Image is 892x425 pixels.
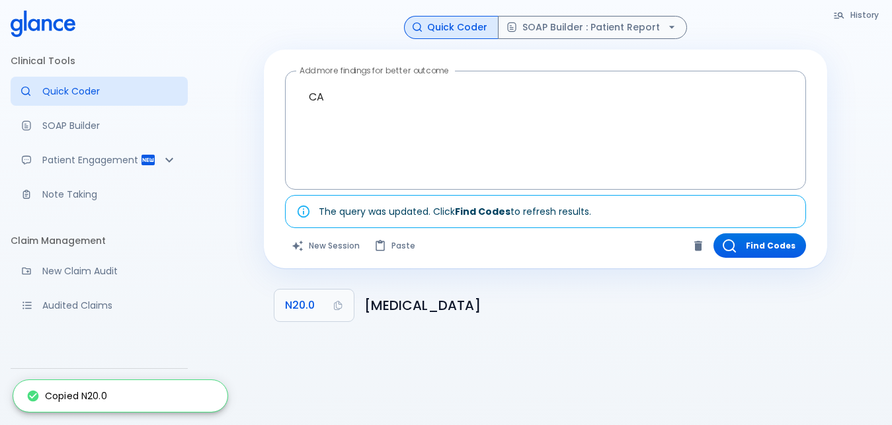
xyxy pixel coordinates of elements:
[11,111,188,140] a: Docugen: Compose a clinical documentation in seconds
[285,233,368,258] button: Clears all inputs and results.
[404,16,499,39] button: Quick Coder
[42,85,177,98] p: Quick Coder
[11,325,188,354] a: Monitor progress of claim corrections
[274,290,354,321] button: Copy Code N20.0 to clipboard
[11,256,188,286] a: Audit a new claim
[11,374,188,420] div: [PERSON_NAME]abeer
[285,296,315,315] span: N20.0
[688,236,708,256] button: Clear
[11,145,188,174] div: Patient Reports & Referrals
[827,5,887,24] button: History
[498,16,687,39] button: SOAP Builder : Patient Report
[42,299,177,312] p: Audited Claims
[42,153,140,167] p: Patient Engagement
[11,225,188,256] li: Claim Management
[368,233,423,258] button: Paste from clipboard
[42,188,177,201] p: Note Taking
[11,45,188,77] li: Clinical Tools
[713,233,806,258] button: Find Codes
[11,180,188,209] a: Advanced note-taking
[11,291,188,320] a: View audited claims
[11,77,188,106] a: Moramiz: Find ICD10AM codes instantly
[319,200,591,223] div: The query was updated. Click to refresh results.
[26,384,107,408] div: Copied N20.0
[42,264,177,278] p: New Claim Audit
[42,119,177,132] p: SOAP Builder
[455,205,510,218] strong: Find Codes
[294,76,797,163] textarea: CA
[364,295,817,316] h6: Calculus of kidney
